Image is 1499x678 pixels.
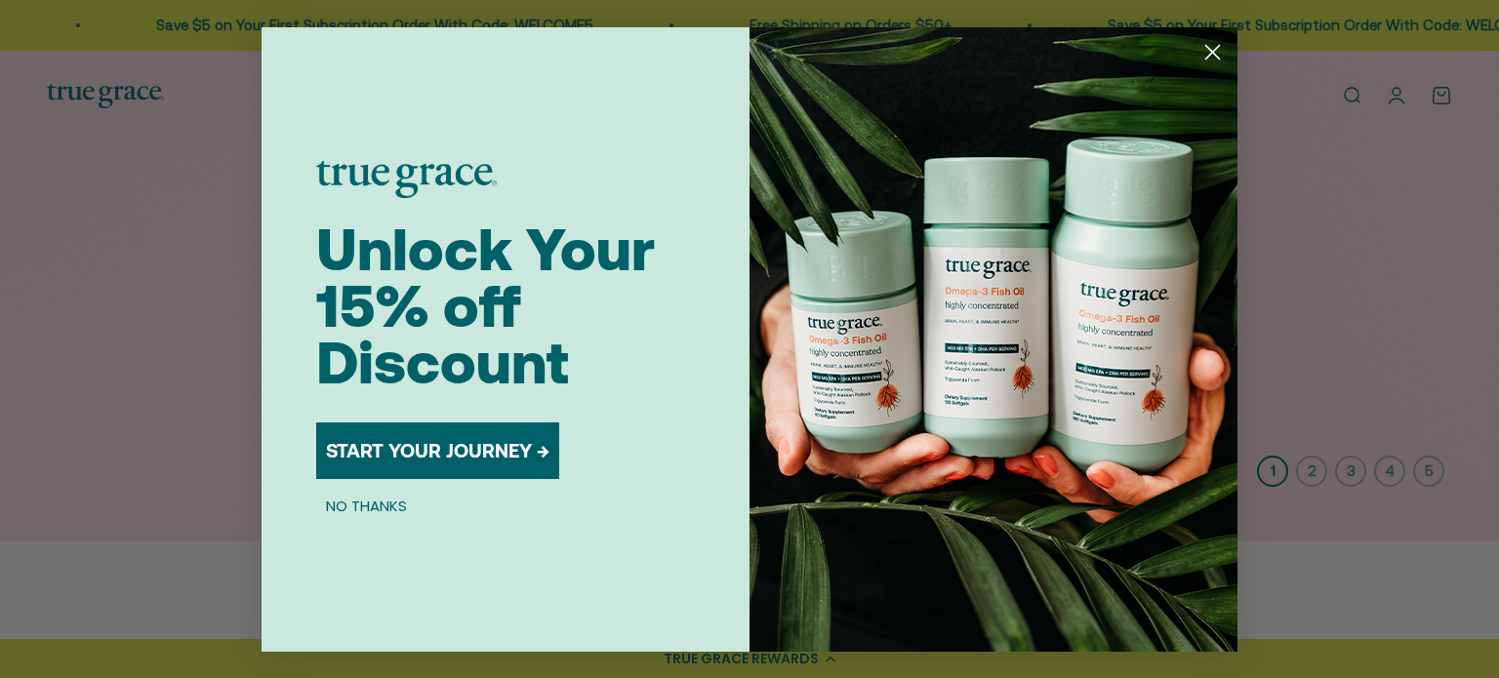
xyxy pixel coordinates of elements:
span: Unlock Your 15% off Discount [316,216,655,396]
button: NO THANKS [316,495,417,518]
button: START YOUR JOURNEY → [316,422,559,479]
img: 098727d5-50f8-4f9b-9554-844bb8da1403.jpeg [749,27,1237,652]
button: Close dialog [1195,35,1230,69]
img: logo placeholder [316,161,497,198]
